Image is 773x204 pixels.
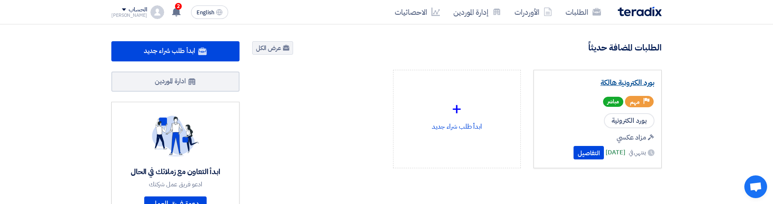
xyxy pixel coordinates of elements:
[630,98,640,106] span: مهم
[152,116,199,157] img: invite_your_team.svg
[606,148,625,157] span: [DATE]
[129,6,147,13] div: الحساب
[131,180,220,188] div: ادعو فريق عمل شركتك
[617,132,646,143] span: مزاد عكسي
[508,2,559,22] a: الأوردرات
[197,10,214,16] span: English
[603,97,623,107] span: مباشر
[144,46,195,56] span: ابدأ طلب شراء جديد
[541,79,654,87] a: بورد الكترونية هالكة
[151,5,164,19] img: profile_test.png
[111,13,147,18] div: [PERSON_NAME]
[744,175,767,198] div: Open chat
[131,167,220,177] div: ابدأ التعاون مع زملائك في الحال
[604,113,654,128] span: بورد الكترونية
[400,96,514,122] div: +
[574,146,604,159] button: التفاصيل
[447,2,508,22] a: إدارة الموردين
[111,72,240,92] a: ادارة الموردين
[388,2,447,22] a: الاحصائيات
[629,148,646,157] span: ينتهي في
[191,5,228,19] button: English
[175,3,182,10] span: 2
[252,41,293,55] a: عرض الكل
[588,42,662,53] h4: الطلبات المضافة حديثاً
[559,2,608,22] a: الطلبات
[400,77,514,151] div: ابدأ طلب شراء جديد
[618,7,662,16] img: Teradix logo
